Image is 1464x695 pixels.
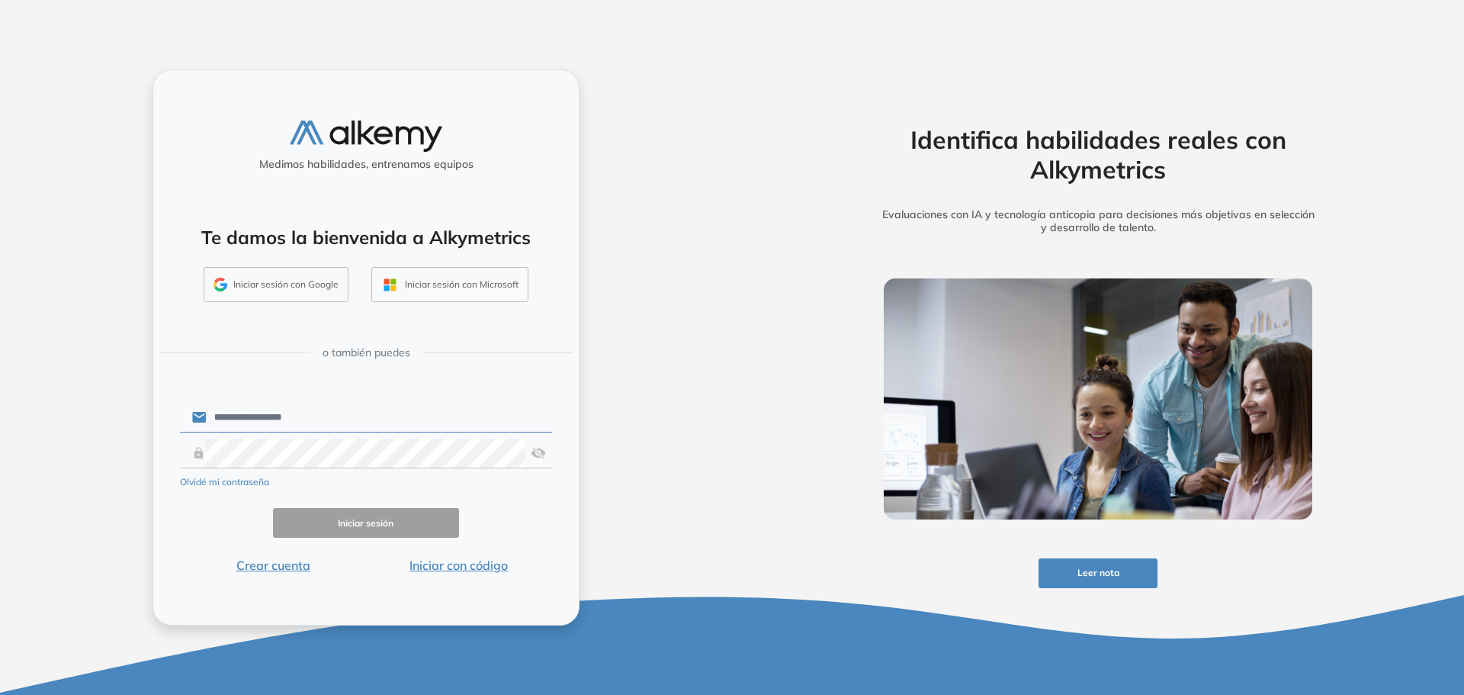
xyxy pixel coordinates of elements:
[173,227,559,249] h4: Te damos la bienvenida a Alkymetrics
[213,278,227,291] img: GMAIL_ICON
[159,158,573,171] h5: Medimos habilidades, entrenamos equipos
[366,556,552,574] button: Iniciar con código
[323,345,410,361] span: o también puedes
[371,267,528,302] button: Iniciar sesión con Microsoft
[273,508,459,538] button: Iniciar sesión
[860,208,1336,234] h5: Evaluaciones con IA y tecnología anticopia para decisiones más objetivas en selección y desarroll...
[180,475,269,489] button: Olvidé mi contraseña
[290,121,442,152] img: logo-alkemy
[531,439,546,468] img: asd
[860,125,1336,184] h2: Identifica habilidades reales con Alkymetrics
[204,267,348,302] button: Iniciar sesión con Google
[1039,558,1157,588] button: Leer nota
[381,276,399,294] img: OUTLOOK_ICON
[884,278,1312,520] img: img-more-info
[180,556,366,574] button: Crear cuenta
